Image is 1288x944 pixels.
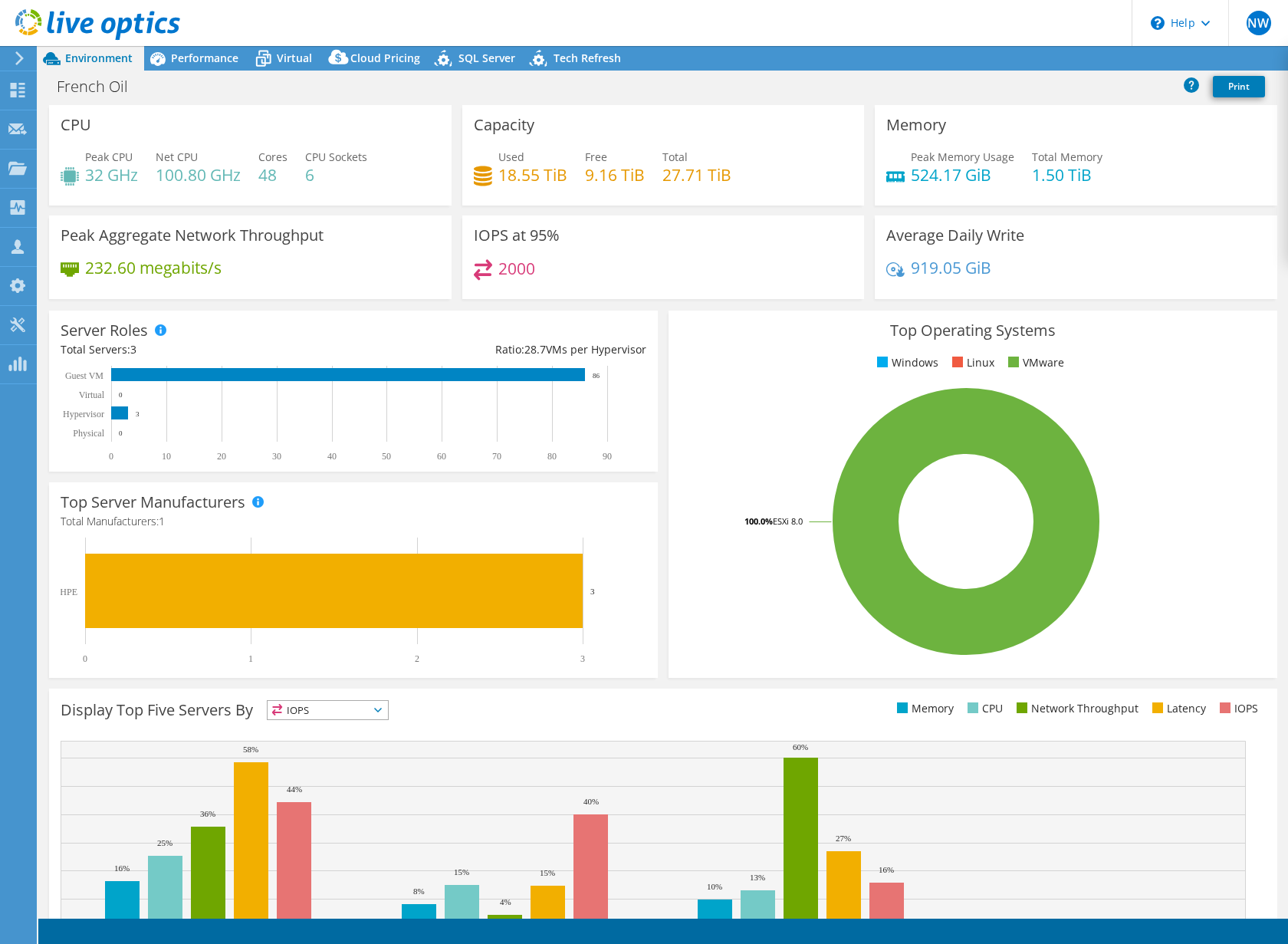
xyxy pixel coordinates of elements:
[1032,166,1102,183] h4: 1.50 TiB
[492,451,501,462] text: 70
[793,742,808,752] text: 60%
[61,117,91,133] h3: CPU
[277,51,312,65] span: Virtual
[156,150,198,164] span: Net CPU
[879,865,894,874] text: 16%
[1032,150,1102,164] span: Total Memory
[662,166,731,183] h4: 27.71 TiB
[911,259,991,276] h4: 919.05 GiB
[1151,16,1165,30] svg: \n
[911,166,1014,183] h4: 524.17 GiB
[159,514,165,528] span: 1
[130,342,136,357] span: 3
[680,322,1266,339] h3: Top Operating Systems
[157,838,172,847] text: 25%
[964,700,1003,717] li: CPU
[114,863,130,873] text: 16%
[474,117,534,133] h3: Capacity
[886,117,946,133] h3: Memory
[272,451,281,462] text: 30
[836,834,851,843] text: 27%
[50,78,152,95] h1: French Oil
[585,150,607,164] span: Free
[744,515,773,527] tspan: 100.0%
[85,150,133,164] span: Peak CPU
[61,227,324,244] h3: Peak Aggregate Network Throughput
[85,166,138,183] h4: 32 GHz
[1013,700,1138,717] li: Network Throughput
[554,51,621,65] span: Tech Refresh
[474,227,560,244] h3: IOPS at 95%
[268,701,388,719] span: IOPS
[61,322,148,339] h3: Server Roles
[750,873,765,882] text: 13%
[893,700,954,717] li: Memory
[585,166,645,183] h4: 9.16 TiB
[61,513,646,530] h4: Total Manufacturers:
[415,653,419,664] text: 2
[136,410,140,418] text: 3
[498,166,567,183] h4: 18.55 TiB
[547,451,557,462] text: 80
[353,341,646,358] div: Ratio: VMs per Hypervisor
[350,51,420,65] span: Cloud Pricing
[171,51,238,65] span: Performance
[1148,700,1206,717] li: Latency
[287,784,302,794] text: 44%
[61,341,353,358] div: Total Servers:
[590,587,595,596] text: 3
[60,587,77,597] text: HPE
[1213,76,1265,97] a: Print
[583,797,599,806] text: 40%
[413,886,425,896] text: 8%
[524,342,546,357] span: 28.7
[603,451,612,462] text: 90
[1247,11,1271,35] span: NW
[119,429,123,437] text: 0
[83,653,87,664] text: 0
[773,515,803,527] tspan: ESXi 8.0
[437,451,446,462] text: 60
[498,150,524,164] span: Used
[500,897,511,906] text: 4%
[85,259,222,276] h4: 232.60 megabits/s
[248,653,253,664] text: 1
[79,390,105,400] text: Virtual
[327,451,337,462] text: 40
[243,745,258,754] text: 58%
[119,391,123,399] text: 0
[662,150,688,164] span: Total
[593,372,600,380] text: 86
[305,150,367,164] span: CPU Sockets
[162,451,171,462] text: 10
[454,867,469,877] text: 15%
[1004,354,1064,371] li: VMware
[305,166,367,183] h4: 6
[873,354,938,371] li: Windows
[382,451,391,462] text: 50
[911,150,1014,164] span: Peak Memory Usage
[886,227,1024,244] h3: Average Daily Write
[200,809,215,818] text: 36%
[258,150,287,164] span: Cores
[1216,700,1258,717] li: IOPS
[73,428,104,439] text: Physical
[65,370,103,381] text: Guest VM
[65,51,133,65] span: Environment
[498,260,535,277] h4: 2000
[540,868,555,877] text: 15%
[109,451,113,462] text: 0
[61,494,245,511] h3: Top Server Manufacturers
[580,653,585,664] text: 3
[458,51,515,65] span: SQL Server
[707,882,722,891] text: 10%
[217,451,226,462] text: 20
[156,166,241,183] h4: 100.80 GHz
[948,354,994,371] li: Linux
[63,409,104,419] text: Hypervisor
[258,166,287,183] h4: 48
